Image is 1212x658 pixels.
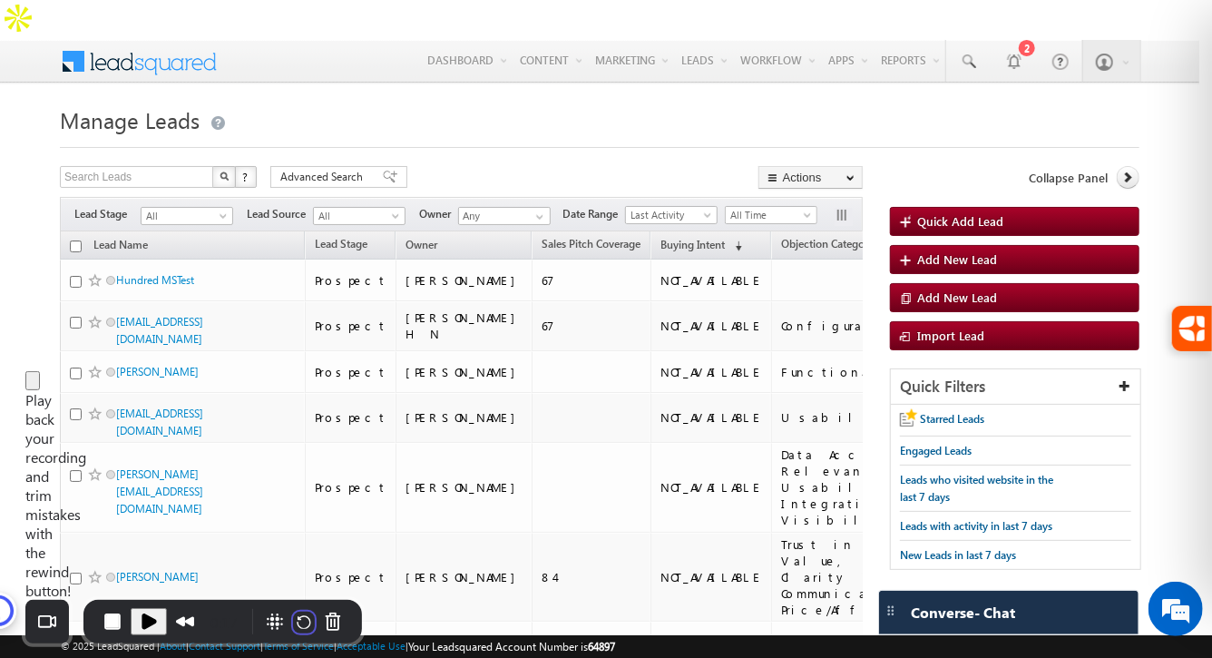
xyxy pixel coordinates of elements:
[116,365,199,378] a: [PERSON_NAME]
[660,364,763,380] div: NOT_AVAILABLE
[660,272,763,289] div: NOT_AVAILABLE
[315,364,387,380] div: Prospect
[406,309,524,342] div: [PERSON_NAME] H N
[781,318,990,334] div: Configuration Issue
[70,241,82,252] input: Check all records
[822,40,874,80] a: Apps
[542,318,642,334] div: 67
[313,207,406,225] a: All
[116,315,203,346] a: [EMAIL_ADDRESS][DOMAIN_NAME]
[458,207,551,225] input: Type to Search
[337,640,406,652] a: Acceptable Use
[900,444,972,457] span: Engaged Leads
[725,206,817,224] a: All Time
[141,207,233,225] a: All
[781,447,990,528] div: Data Accuracy and Relevance, Usability, Data Integration and Visibility
[406,272,524,289] div: [PERSON_NAME]
[189,640,260,652] a: Contact Support
[900,519,1052,533] span: Leads with activity in last 7 days
[61,638,615,655] span: © 2025 LeadSquared | | | | |
[917,328,984,343] span: Import Lead
[116,273,194,287] a: Hundred MSTest
[116,407,203,437] a: [EMAIL_ADDRESS][DOMAIN_NAME]
[589,40,674,80] a: Marketing
[758,166,863,189] button: Actions
[781,536,990,618] div: Trust in Program Value, Lack of Clarity in Communication, Price/Affordability
[408,640,615,653] span: Your Leadsquared Account Number is
[917,290,997,305] span: Add New Lead
[875,40,945,80] a: Reports
[220,172,229,181] img: Search
[513,40,588,80] a: Content
[660,238,725,251] span: Buying Intent
[626,207,712,223] span: Last Activity
[675,40,733,80] a: Leads
[728,239,742,253] span: (sorted descending)
[315,237,367,250] span: Lead Stage
[588,640,615,653] span: 64897
[94,95,305,119] div: Chat with us now
[235,166,257,188] button: ?
[84,235,157,259] a: Lead Name
[781,409,990,426] div: Usability
[60,105,200,134] span: Manage Leads
[542,237,640,250] span: Sales Pitch Coverage
[884,604,898,618] img: carter-drag
[116,570,199,584] a: [PERSON_NAME]
[533,234,650,258] a: Sales Pitch Coverage
[891,369,1140,405] div: Quick Filters
[247,516,329,541] em: Start Chat
[651,234,751,258] a: Buying Intent (sorted descending)
[298,9,341,53] div: Minimize live chat window
[1019,40,1035,56] div: 2
[562,206,625,222] span: Date Range
[247,206,313,222] span: Lead Source
[421,40,513,80] a: Dashboard
[160,640,186,652] a: About
[772,234,883,258] a: Objection Category
[406,479,524,496] div: [PERSON_NAME]
[116,467,203,516] a: [PERSON_NAME][EMAIL_ADDRESS][DOMAIN_NAME]
[542,569,642,585] div: 84
[660,479,763,496] div: NOT_AVAILABLE
[306,234,376,258] a: Lead Stage
[419,206,458,222] span: Owner
[406,569,524,585] div: [PERSON_NAME]
[920,412,984,426] span: Starred Leads
[406,238,437,251] span: Owner
[625,206,718,224] a: Last Activity
[315,479,387,496] div: Prospect
[142,208,228,224] span: All
[781,364,990,380] div: Functionality
[734,40,821,80] a: Workflow
[315,569,387,585] div: Prospect
[280,169,368,185] span: Advanced Search
[917,213,1003,229] span: Quick Add Lead
[917,251,997,267] span: Add New Lead
[1029,170,1108,186] span: Collapse Panel
[263,640,334,652] a: Terms of Service
[660,409,763,426] div: NOT_AVAILABLE
[911,604,1015,621] span: Converse - Chat
[314,208,400,224] span: All
[781,237,874,250] span: Objection Category
[526,208,549,226] a: Show All Items
[542,272,642,289] div: 67
[406,409,524,426] div: [PERSON_NAME]
[242,169,250,184] span: ?
[31,95,76,119] img: d_60004797649_company_0_60004797649
[660,318,763,334] div: NOT_AVAILABLE
[315,409,387,426] div: Prospect
[900,473,1053,504] span: Leads who visited website in the last 7 days
[406,364,524,380] div: [PERSON_NAME]
[900,548,1016,562] span: New Leads in last 7 days
[24,168,331,502] textarea: Type your message and hit 'Enter'
[315,272,387,289] div: Prospect
[315,318,387,334] div: Prospect
[74,206,141,222] span: Lead Stage
[660,569,763,585] div: NOT_AVAILABLE
[726,207,812,223] span: All Time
